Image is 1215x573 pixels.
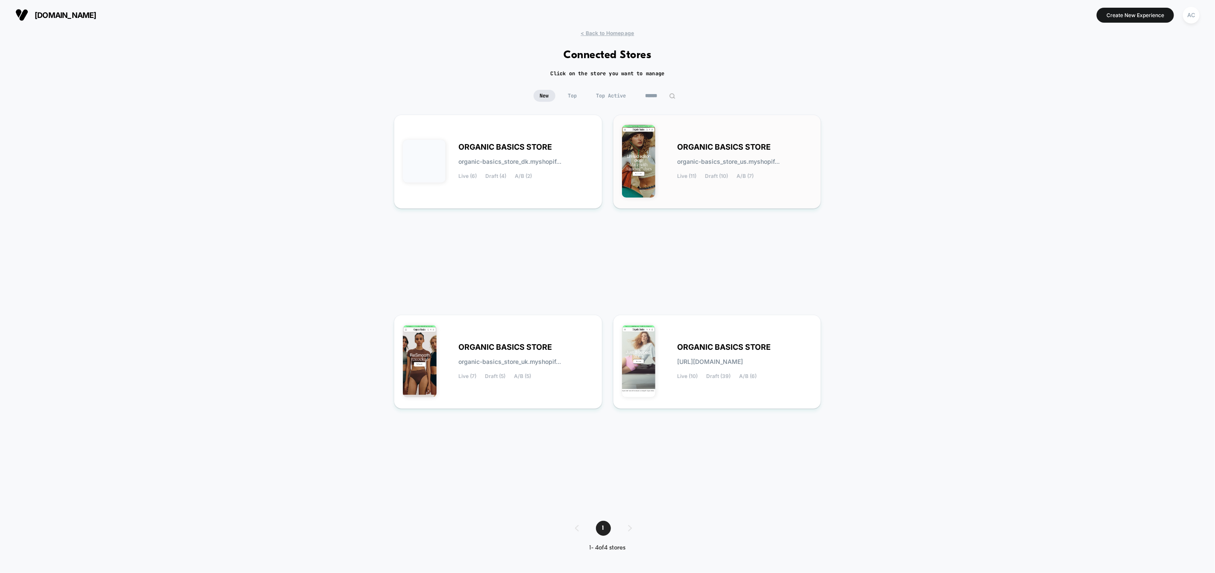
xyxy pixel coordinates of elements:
span: Draft (10) [705,173,728,179]
span: A/B (6) [740,373,757,379]
span: Top [562,90,584,102]
span: organic-basics_store_dk.myshopif... [458,159,561,165]
span: 1 [596,521,611,536]
span: A/B (2) [515,173,532,179]
span: ORGANIC BASICS STORE [678,344,771,350]
span: Live (10) [678,373,698,379]
span: A/B (5) [514,373,531,379]
img: Visually logo [15,9,28,21]
button: Create New Experience [1097,8,1174,23]
img: ORGANIC_BASICS_STORE [622,325,656,398]
span: Draft (4) [485,173,506,179]
span: organic-basics_store_uk.myshopif... [458,359,561,365]
span: organic-basics_store_us.myshopif... [678,159,780,165]
span: Live (11) [678,173,697,179]
span: ORGANIC BASICS STORE [458,344,552,350]
button: [DOMAIN_NAME] [13,8,99,22]
img: edit [669,93,675,99]
span: Draft (5) [485,373,505,379]
h1: Connected Stores [564,49,652,62]
span: ORGANIC BASICS STORE [458,144,552,150]
img: ORGANIC_BASICS_STORE_US [622,125,656,198]
button: AC [1180,6,1202,24]
span: < Back to Homepage [581,30,634,36]
span: Draft (39) [707,373,731,379]
span: Live (6) [458,173,477,179]
div: AC [1183,7,1200,24]
span: New [534,90,555,102]
div: 1 - 4 of 4 stores [566,544,649,552]
span: ORGANIC BASICS STORE [678,144,771,150]
span: Live (7) [458,373,476,379]
img: ORGANIC_BASICS_STORE_DK [403,140,446,183]
span: [URL][DOMAIN_NAME] [678,359,743,365]
span: [DOMAIN_NAME] [35,11,97,20]
h2: Click on the store you want to manage [551,70,665,77]
img: ORGANIC_BASICS_STORE_UK [403,325,437,398]
span: Top Active [590,90,633,102]
span: A/B (7) [737,173,754,179]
